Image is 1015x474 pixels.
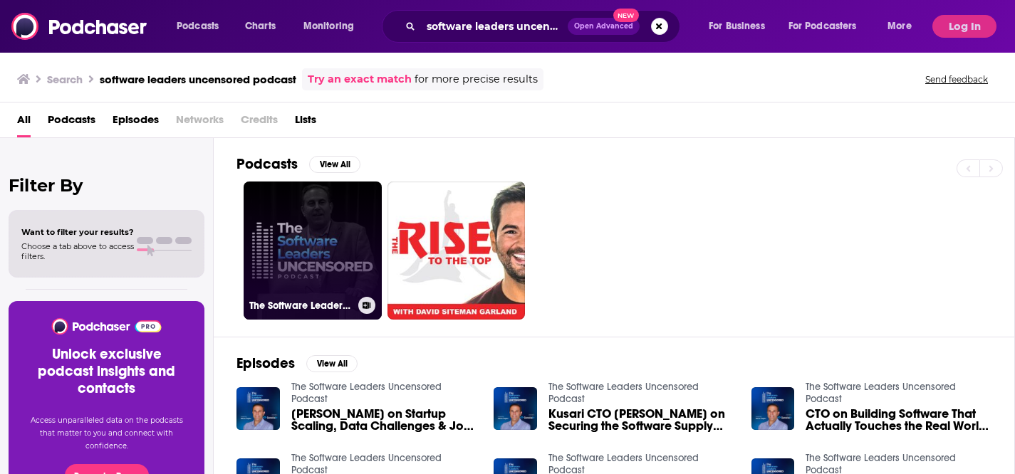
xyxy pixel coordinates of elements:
span: Monitoring [303,16,354,36]
button: View All [309,156,360,173]
h3: software leaders uncensored podcast [100,73,296,86]
a: The Software Leaders Uncensored Podcast [548,381,699,405]
span: For Business [709,16,765,36]
h2: Filter By [9,175,204,196]
a: Kusari CTO Michael Lieberman on Securing the Software Supply Chain & Fighting AI Slop Squatting [548,408,734,432]
span: Kusari CTO [PERSON_NAME] on Securing the Software Supply Chain & Fighting AI Slop Squatting [548,408,734,432]
a: PodcastsView All [236,155,360,173]
a: The Software Leaders Uncensored Podcast [291,381,442,405]
span: CTO on Building Software That Actually Touches the Real World | [PERSON_NAME] [806,408,991,432]
button: Open AdvancedNew [568,18,640,35]
button: View All [306,355,358,372]
h3: Unlock exclusive podcast insights and contacts [26,346,187,397]
img: CTO on Building Software That Actually Touches the Real World | Kumar Srivastava [751,387,795,431]
button: open menu [779,15,878,38]
button: Log In [932,15,996,38]
span: for more precise results [415,71,538,88]
button: Send feedback [921,73,992,85]
img: Podchaser - Follow, Share and Rate Podcasts [51,318,162,335]
span: More [888,16,912,36]
button: open menu [293,15,373,38]
div: Search podcasts, credits, & more... [395,10,694,43]
h3: The Software Leaders Uncensored Podcast [249,300,353,312]
a: Charts [236,15,284,38]
input: Search podcasts, credits, & more... [421,15,568,38]
a: Try an exact match [308,71,412,88]
a: All [17,108,31,137]
span: Open Advanced [574,23,633,30]
a: CTO on Building Software That Actually Touches the Real World | Kumar Srivastava [806,408,991,432]
span: Want to filter your results? [21,227,134,237]
a: The Software Leaders Uncensored Podcast [244,181,382,320]
span: For Podcasters [788,16,857,36]
img: Podchaser - Follow, Share and Rate Podcasts [11,13,148,40]
button: open menu [167,15,237,38]
a: Lists [295,108,316,137]
img: Jason Tesser on Startup Scaling, Data Challenges & Job Hunt Lessons | Software Leaders Uncensored [236,387,280,431]
img: Kusari CTO Michael Lieberman on Securing the Software Supply Chain & Fighting AI Slop Squatting [494,387,537,431]
a: EpisodesView All [236,354,358,372]
a: Episodes [113,108,159,137]
button: open menu [878,15,930,38]
h3: Search [47,73,83,86]
h2: Podcasts [236,155,298,173]
span: Networks [176,108,224,137]
p: Access unparalleled data on the podcasts that matter to you and connect with confidence. [26,414,187,453]
h2: Episodes [236,354,295,372]
a: The Software Leaders Uncensored Podcast [806,381,956,405]
span: Choose a tab above to access filters. [21,241,134,261]
span: Charts [245,16,276,36]
span: [PERSON_NAME] on Startup Scaling, Data Challenges & Job [PERSON_NAME] Lessons | Software Leaders ... [291,408,477,432]
a: Jason Tesser on Startup Scaling, Data Challenges & Job Hunt Lessons | Software Leaders Uncensored [291,408,477,432]
span: Podcasts [177,16,219,36]
a: Podcasts [48,108,95,137]
span: New [613,9,639,22]
button: open menu [699,15,783,38]
span: Credits [241,108,278,137]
